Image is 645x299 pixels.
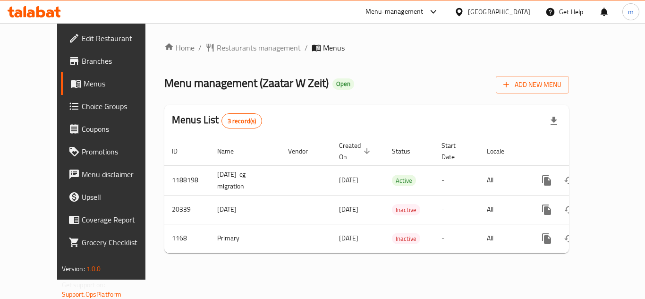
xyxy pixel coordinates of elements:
[198,42,202,53] li: /
[558,198,581,221] button: Change Status
[332,78,354,90] div: Open
[434,165,479,195] td: -
[82,237,157,248] span: Grocery Checklist
[392,145,423,157] span: Status
[61,27,165,50] a: Edit Restaurant
[339,140,373,162] span: Created On
[222,117,262,126] span: 3 record(s)
[558,169,581,192] button: Change Status
[61,95,165,118] a: Choice Groups
[62,279,105,291] span: Get support on:
[82,123,157,135] span: Coupons
[62,263,85,275] span: Version:
[479,224,528,253] td: All
[434,195,479,224] td: -
[479,165,528,195] td: All
[479,195,528,224] td: All
[305,42,308,53] li: /
[441,140,468,162] span: Start Date
[61,72,165,95] a: Menus
[332,80,354,88] span: Open
[392,205,420,215] span: Inactive
[339,174,358,186] span: [DATE]
[535,198,558,221] button: more
[535,169,558,192] button: more
[339,203,358,215] span: [DATE]
[468,7,530,17] div: [GEOGRAPHIC_DATA]
[503,79,561,91] span: Add New Menu
[82,146,157,157] span: Promotions
[82,101,157,112] span: Choice Groups
[61,186,165,208] a: Upsell
[288,145,320,157] span: Vendor
[164,42,195,53] a: Home
[82,214,157,225] span: Coverage Report
[487,145,517,157] span: Locale
[210,165,280,195] td: [DATE]-cg migration
[339,232,358,244] span: [DATE]
[164,224,210,253] td: 1168
[82,191,157,203] span: Upsell
[86,263,101,275] span: 1.0.0
[496,76,569,94] button: Add New Menu
[164,72,329,94] span: Menu management ( Zaatar W Zeit )
[628,7,634,17] span: m
[172,145,190,157] span: ID
[61,140,165,163] a: Promotions
[217,42,301,53] span: Restaurants management
[392,233,420,244] span: Inactive
[392,204,420,215] div: Inactive
[217,145,246,157] span: Name
[61,50,165,72] a: Branches
[210,224,280,253] td: Primary
[61,118,165,140] a: Coupons
[61,208,165,231] a: Coverage Report
[164,195,210,224] td: 20339
[82,33,157,44] span: Edit Restaurant
[528,137,634,166] th: Actions
[365,6,424,17] div: Menu-management
[221,113,263,128] div: Total records count
[205,42,301,53] a: Restaurants management
[323,42,345,53] span: Menus
[210,195,280,224] td: [DATE]
[535,227,558,250] button: more
[82,55,157,67] span: Branches
[164,42,569,53] nav: breadcrumb
[82,169,157,180] span: Menu disclaimer
[164,165,210,195] td: 1188198
[61,163,165,186] a: Menu disclaimer
[164,137,634,253] table: enhanced table
[558,227,581,250] button: Change Status
[61,231,165,254] a: Grocery Checklist
[84,78,157,89] span: Menus
[392,175,416,186] span: Active
[543,110,565,132] div: Export file
[172,113,262,128] h2: Menus List
[434,224,479,253] td: -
